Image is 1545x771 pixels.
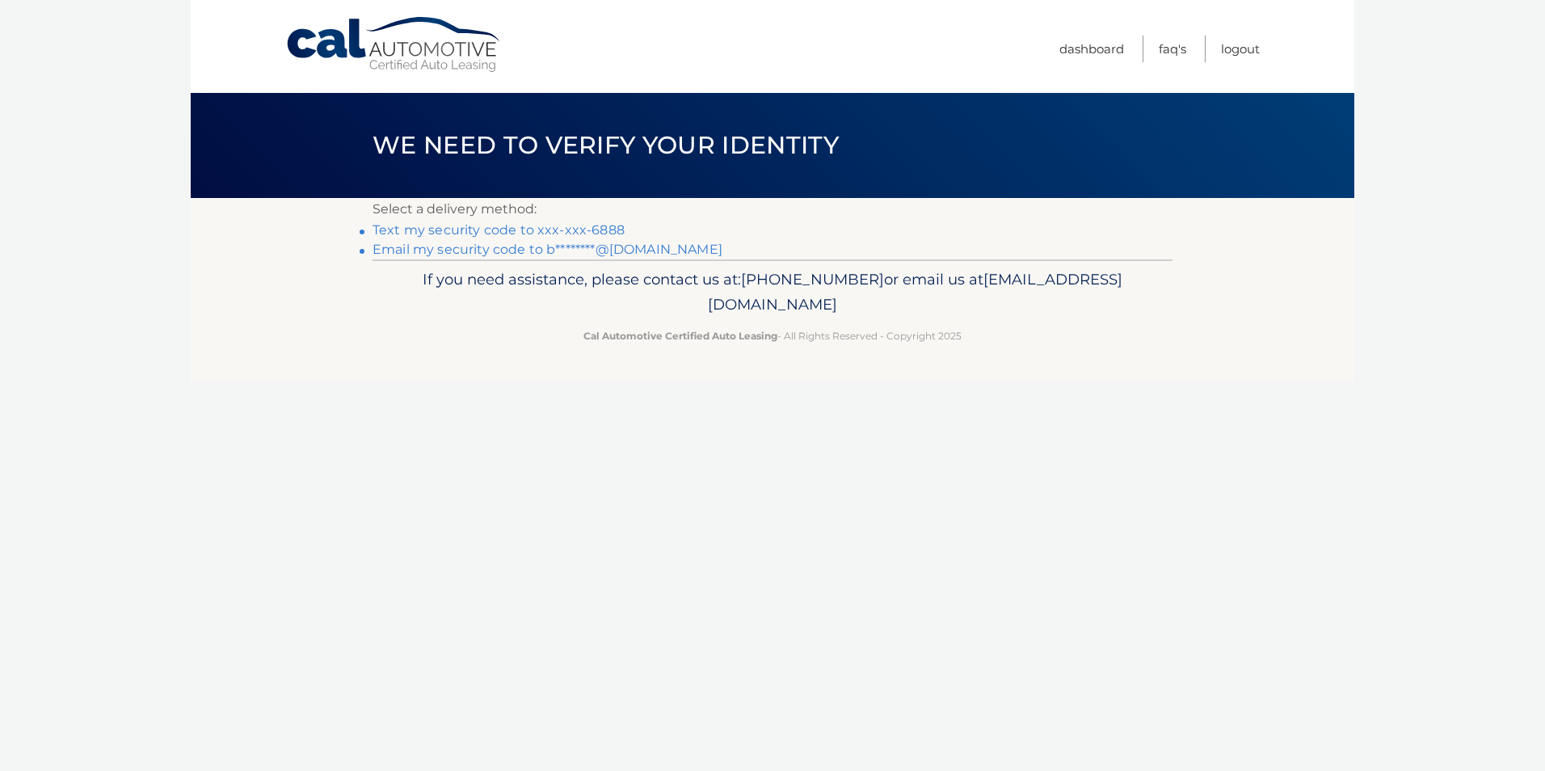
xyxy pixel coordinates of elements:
[741,270,884,289] span: [PHONE_NUMBER]
[583,330,777,342] strong: Cal Automotive Certified Auto Leasing
[373,222,625,238] a: Text my security code to xxx-xxx-6888
[383,327,1162,344] p: - All Rights Reserved - Copyright 2025
[373,130,839,160] span: We need to verify your identity
[1159,36,1186,62] a: FAQ's
[1059,36,1124,62] a: Dashboard
[1221,36,1260,62] a: Logout
[383,267,1162,318] p: If you need assistance, please contact us at: or email us at
[285,16,503,74] a: Cal Automotive
[373,242,722,257] a: Email my security code to b********@[DOMAIN_NAME]
[373,198,1172,221] p: Select a delivery method:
